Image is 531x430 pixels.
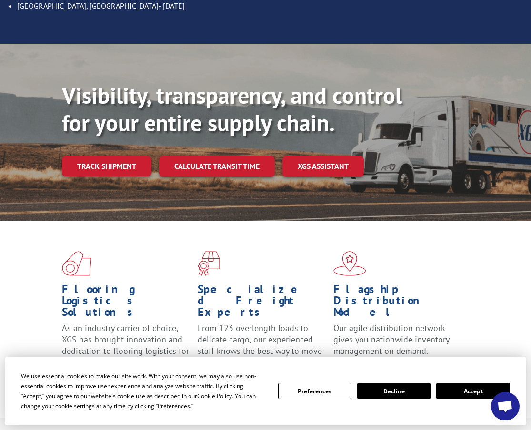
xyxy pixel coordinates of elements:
button: Decline [357,383,431,399]
span: Our agile distribution network gives you nationwide inventory management on demand. [333,322,449,356]
a: Track shipment [62,156,151,176]
span: As an industry carrier of choice, XGS has brought innovation and dedication to flooring logistics... [62,322,189,367]
img: xgs-icon-flagship-distribution-model-red [333,251,366,276]
span: Cookie Policy [197,392,232,400]
button: Preferences [278,383,351,399]
h1: Flagship Distribution Model [333,283,462,322]
a: Open chat [491,392,520,420]
img: xgs-icon-total-supply-chain-intelligence-red [62,251,91,276]
button: Accept [436,383,510,399]
img: xgs-icon-focused-on-flooring-red [198,251,220,276]
span: Preferences [158,402,190,410]
a: Calculate transit time [159,156,275,176]
p: From 123 overlength loads to delicate cargo, our experienced staff knows the best way to move you... [198,322,326,376]
b: Visibility, transparency, and control for your entire supply chain. [62,80,402,137]
h1: Specialized Freight Experts [198,283,326,322]
div: Cookie Consent Prompt [5,357,526,425]
h1: Flooring Logistics Solutions [62,283,190,322]
a: XGS ASSISTANT [282,156,364,176]
div: We use essential cookies to make our site work. With your consent, we may also use non-essential ... [21,371,266,411]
